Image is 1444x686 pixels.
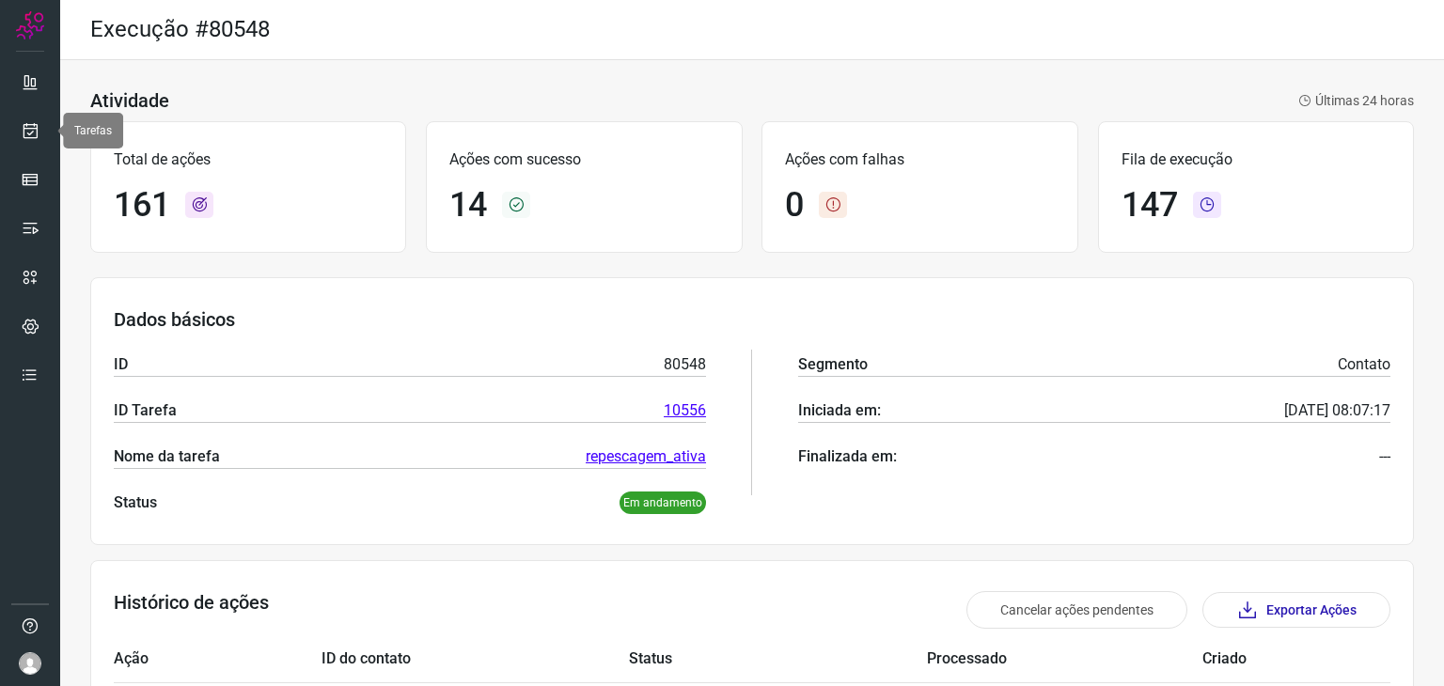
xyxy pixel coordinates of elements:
[798,399,881,422] p: Iniciada em:
[1338,353,1390,376] p: Contato
[1379,445,1390,468] p: ---
[19,652,41,675] img: avatar-user-boy.jpg
[114,491,157,514] p: Status
[114,591,269,629] h3: Histórico de ações
[586,445,706,468] a: repescagem_ativa
[114,445,220,468] p: Nome da tarefa
[114,185,170,226] h1: 161
[449,185,487,226] h1: 14
[1202,592,1390,628] button: Exportar Ações
[114,148,383,171] p: Total de ações
[114,399,177,422] p: ID Tarefa
[1298,91,1414,111] p: Últimas 24 horas
[114,308,1390,331] h3: Dados básicos
[449,148,718,171] p: Ações com sucesso
[785,185,804,226] h1: 0
[90,89,169,112] h3: Atividade
[664,353,706,376] p: 80548
[1122,185,1178,226] h1: 147
[90,16,270,43] h2: Execução #80548
[74,124,112,137] span: Tarefas
[798,353,868,376] p: Segmento
[798,445,897,468] p: Finalizada em:
[620,491,706,514] p: Em andamento
[114,353,128,376] p: ID
[1284,399,1390,422] p: [DATE] 08:07:17
[785,148,1054,171] p: Ações com falhas
[966,591,1187,629] button: Cancelar ações pendentes
[322,636,629,682] td: ID do contato
[664,399,706,422] a: 10556
[927,636,1202,682] td: Processado
[16,11,44,39] img: Logo
[1202,636,1334,682] td: Criado
[114,636,322,682] td: Ação
[629,636,927,682] td: Status
[1122,148,1390,171] p: Fila de execução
